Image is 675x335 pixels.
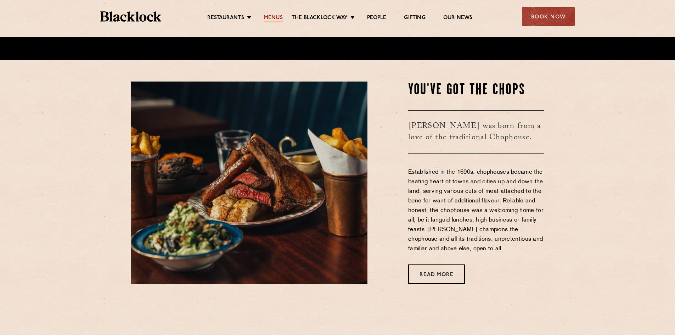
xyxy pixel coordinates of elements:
[100,11,162,22] img: BL_Textured_Logo-footer-cropped.svg
[443,15,473,22] a: Our News
[404,15,425,22] a: Gifting
[264,15,283,22] a: Menus
[367,15,386,22] a: People
[522,7,575,26] div: Book Now
[408,82,544,99] h2: You've Got The Chops
[292,15,348,22] a: The Blacklock Way
[408,264,465,284] a: Read More
[408,168,544,254] p: Established in the 1690s, chophouses became the beating heart of towns and cities up and down the...
[207,15,244,22] a: Restaurants
[131,82,367,284] img: May25-Blacklock-AllIn-00417-scaled-e1752246198448.jpg
[408,110,544,153] h3: [PERSON_NAME] was born from a love of the traditional Chophouse.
